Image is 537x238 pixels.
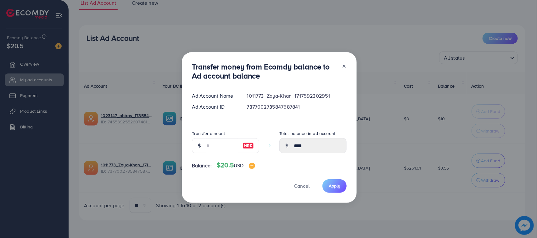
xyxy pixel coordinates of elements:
[322,179,347,193] button: Apply
[249,163,255,169] img: image
[217,161,255,169] h4: $20.5
[279,130,335,137] label: Total balance in ad account
[192,130,225,137] label: Transfer amount
[286,179,317,193] button: Cancel
[329,183,340,189] span: Apply
[294,182,310,189] span: Cancel
[234,162,243,169] span: USD
[242,103,352,111] div: 7377002735847587841
[187,103,242,111] div: Ad Account ID
[192,162,212,169] span: Balance:
[192,62,337,80] h3: Transfer money from Ecomdy balance to Ad account balance
[187,92,242,100] div: Ad Account Name
[242,92,352,100] div: 1011773_Zaya-Khan_1717592302951
[243,142,254,149] img: image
